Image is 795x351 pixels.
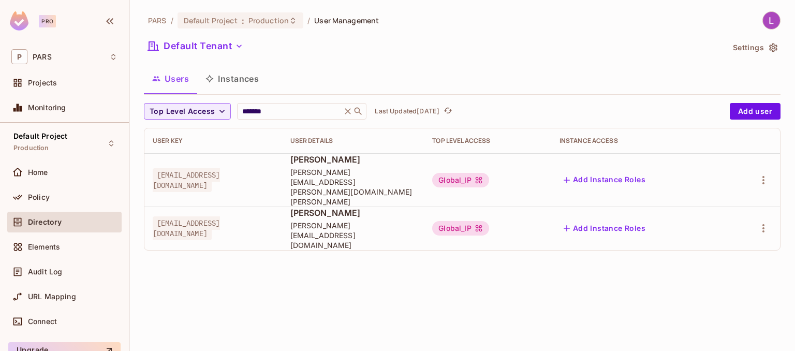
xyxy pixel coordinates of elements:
span: [EMAIL_ADDRESS][DOMAIN_NAME] [153,216,220,240]
button: Add user [730,103,781,120]
span: the active workspace [148,16,167,25]
button: Top Level Access [144,103,231,120]
span: : [241,17,245,25]
span: Default Project [184,16,238,25]
span: Production [13,144,49,152]
div: Global_IP [432,221,489,236]
span: Home [28,168,48,177]
span: Elements [28,243,60,251]
span: refresh [444,106,452,116]
span: Directory [28,218,62,226]
span: P [11,49,27,64]
li: / [307,16,310,25]
button: Instances [197,66,267,92]
img: Louisa Mondoa [763,12,780,29]
span: Connect [28,317,57,326]
span: [PERSON_NAME][EMAIL_ADDRESS][PERSON_NAME][DOMAIN_NAME][PERSON_NAME] [290,167,416,207]
span: Policy [28,193,50,201]
div: Instance Access [560,137,717,145]
button: Add Instance Roles [560,220,650,237]
button: refresh [441,105,454,118]
span: Workspace: PARS [33,53,52,61]
span: Default Project [13,132,67,140]
div: Global_IP [432,173,489,187]
span: Monitoring [28,104,66,112]
button: Default Tenant [144,38,247,54]
span: [PERSON_NAME] [290,207,416,218]
div: Pro [39,15,56,27]
img: SReyMgAAAABJRU5ErkJggg== [10,11,28,31]
div: Top Level Access [432,137,542,145]
span: [PERSON_NAME][EMAIL_ADDRESS][DOMAIN_NAME] [290,221,416,250]
button: Add Instance Roles [560,172,650,188]
span: Production [248,16,289,25]
span: Top Level Access [150,105,215,118]
div: User Details [290,137,416,145]
span: URL Mapping [28,292,76,301]
span: Audit Log [28,268,62,276]
span: Click to refresh data [439,105,454,118]
button: Users [144,66,197,92]
p: Last Updated [DATE] [375,107,439,115]
span: User Management [314,16,379,25]
button: Settings [729,39,781,56]
span: [PERSON_NAME] [290,154,416,165]
li: / [171,16,173,25]
div: User Key [153,137,274,145]
span: [EMAIL_ADDRESS][DOMAIN_NAME] [153,168,220,192]
span: Projects [28,79,57,87]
